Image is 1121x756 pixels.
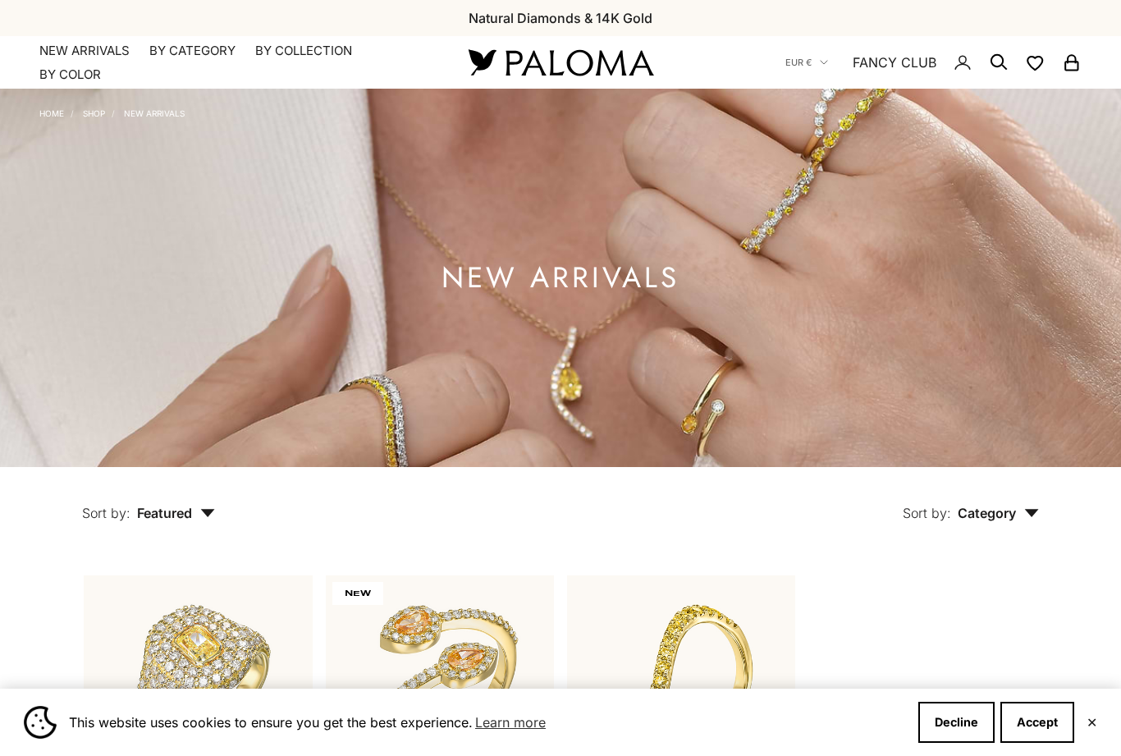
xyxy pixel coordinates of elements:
nav: Secondary navigation [785,36,1082,89]
button: Sort by: Featured [44,467,253,536]
nav: Primary navigation [39,43,429,83]
span: NEW [332,582,383,605]
a: FANCY CLUB [853,52,936,73]
button: EUR € [785,55,828,70]
a: NEW ARRIVALS [39,43,130,59]
summary: By Collection [255,43,352,59]
span: Sort by: [903,505,951,521]
h1: NEW ARRIVALS [442,268,679,288]
span: Category [958,505,1039,521]
span: This website uses cookies to ensure you get the best experience. [69,710,905,735]
summary: By Color [39,66,101,83]
a: NEW ARRIVALS [124,108,185,118]
button: Close [1087,717,1097,727]
span: EUR € [785,55,812,70]
button: Accept [1000,702,1074,743]
button: Sort by: Category [865,467,1077,536]
a: Learn more [473,710,548,735]
span: Sort by: [82,505,130,521]
button: Decline [918,702,995,743]
summary: By Category [149,43,236,59]
span: Featured [137,505,215,521]
img: Cookie banner [24,706,57,739]
p: Natural Diamonds & 14K Gold [469,7,652,29]
a: Shop [83,108,105,118]
nav: Breadcrumb [39,105,185,118]
a: Home [39,108,64,118]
